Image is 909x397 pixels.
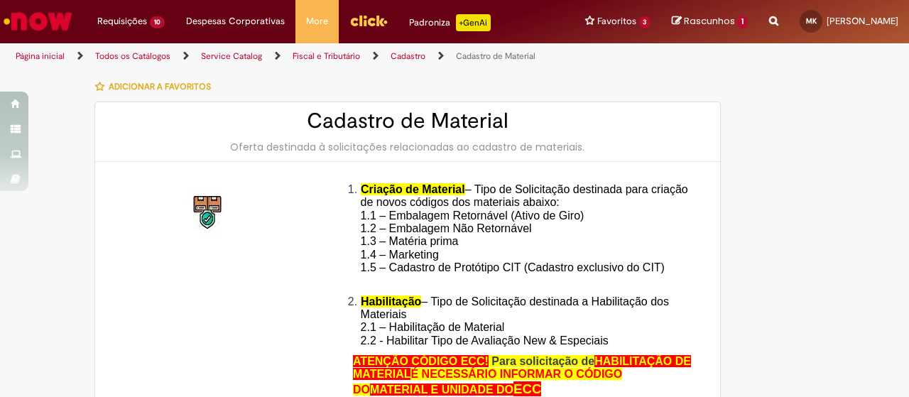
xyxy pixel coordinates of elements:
span: Favoritos [597,14,636,28]
img: click_logo_yellow_360x200.png [349,10,388,31]
span: Para solicitação de [491,355,594,367]
span: Rascunhos [684,14,735,28]
img: ServiceNow [1,7,75,36]
div: Oferta destinada à solicitações relacionadas ao cadastro de materiais. [109,140,706,154]
ul: Trilhas de página [11,43,595,70]
span: É NECESSÁRIO INFORMAR O CÓDIGO DO [353,368,622,395]
span: – Tipo de Solicitação destinada para criação de novos códigos dos materiais abaixo: 1.1 – Embalag... [361,183,688,287]
a: Service Catalog [201,50,262,62]
span: 3 [639,16,651,28]
span: – Tipo de Solicitação destinada a Habilitação dos Materiais 2.1 – Habilitação de Material 2.2 - H... [361,295,669,347]
img: Cadastro de Material [186,190,232,236]
a: Página inicial [16,50,65,62]
span: [PERSON_NAME] [827,15,898,27]
span: ECC [513,381,541,396]
h2: Cadastro de Material [109,109,706,133]
span: ATENÇÃO CÓDIGO ECC! [353,355,489,367]
p: +GenAi [456,14,491,31]
span: Habilitação [361,295,421,308]
span: Adicionar a Favoritos [109,81,211,92]
a: Rascunhos [672,15,748,28]
span: Despesas Corporativas [186,14,285,28]
a: Cadastro de Material [456,50,535,62]
span: MK [806,16,817,26]
a: Cadastro [391,50,425,62]
span: 10 [150,16,165,28]
span: HABILITAÇÃO DE MATERIAL [353,355,691,380]
span: More [306,14,328,28]
span: Requisições [97,14,147,28]
a: Todos os Catálogos [95,50,170,62]
div: Padroniza [409,14,491,31]
span: 1 [737,16,748,28]
button: Adicionar a Favoritos [94,72,219,102]
a: Fiscal e Tributário [293,50,360,62]
span: Criação de Material [361,183,465,195]
span: MATERIAL E UNIDADE DO [370,384,513,396]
